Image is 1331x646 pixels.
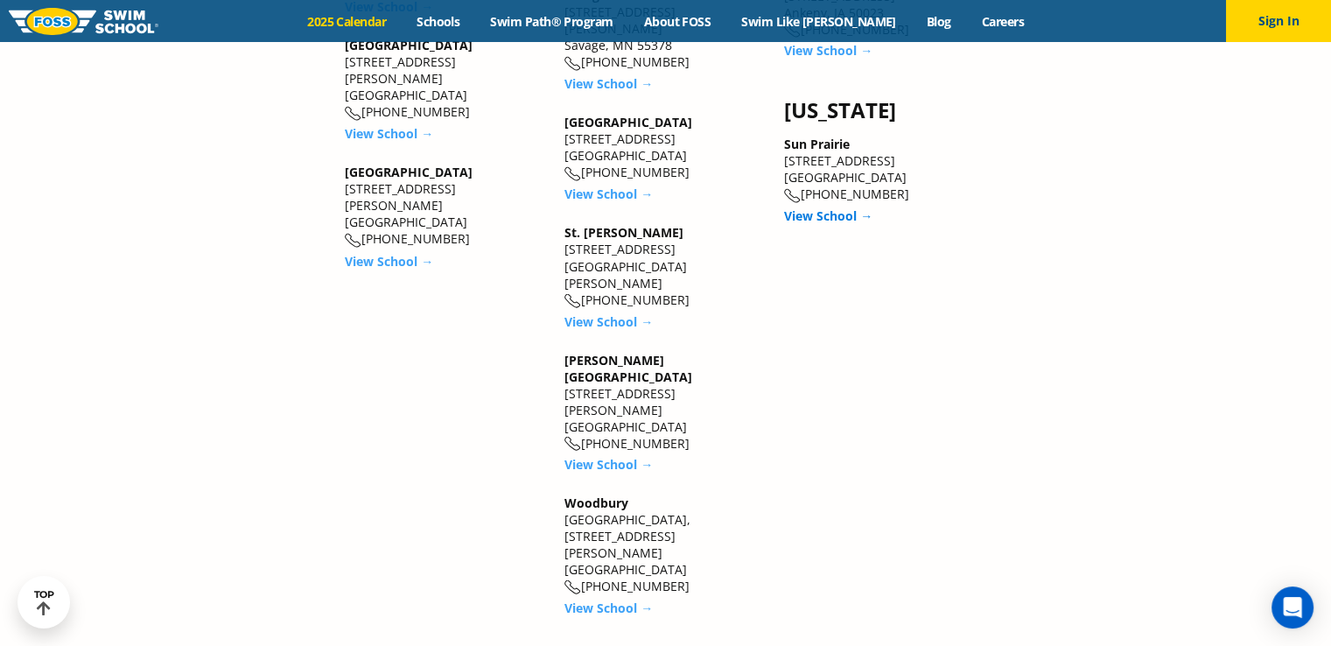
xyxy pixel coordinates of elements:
h4: [US_STATE] [784,98,986,123]
img: location-phone-o-icon.svg [564,436,581,451]
a: View School → [345,252,433,269]
div: [GEOGRAPHIC_DATA], [STREET_ADDRESS][PERSON_NAME] [GEOGRAPHIC_DATA] [PHONE_NUMBER] [564,494,767,594]
a: View School → [564,75,653,92]
a: About FOSS [628,13,726,30]
img: location-phone-o-icon.svg [345,106,361,121]
div: [STREET_ADDRESS] [PERSON_NAME][GEOGRAPHIC_DATA] [PHONE_NUMBER] [564,351,767,452]
a: Swim Like [PERSON_NAME] [726,13,912,30]
div: [STREET_ADDRESS] [GEOGRAPHIC_DATA] [PHONE_NUMBER] [564,114,767,181]
a: View School → [564,599,653,615]
img: location-phone-o-icon.svg [784,188,801,203]
img: location-phone-o-icon.svg [564,579,581,594]
a: Woodbury [564,494,628,510]
a: Sun Prairie [784,136,850,152]
div: [STREET_ADDRESS][PERSON_NAME] [GEOGRAPHIC_DATA] [PHONE_NUMBER] [345,164,547,248]
div: [STREET_ADDRESS] [GEOGRAPHIC_DATA] [PHONE_NUMBER] [784,136,986,203]
a: [GEOGRAPHIC_DATA] [345,37,473,53]
div: [STREET_ADDRESS] [GEOGRAPHIC_DATA][PERSON_NAME] [PHONE_NUMBER] [564,224,767,308]
a: View School → [784,42,872,59]
a: Swim Path® Program [475,13,628,30]
a: Schools [402,13,475,30]
img: location-phone-o-icon.svg [564,166,581,181]
img: location-phone-o-icon.svg [564,56,581,71]
a: View School → [564,455,653,472]
a: [PERSON_NAME][GEOGRAPHIC_DATA] [564,351,692,384]
img: FOSS Swim School Logo [9,8,158,35]
a: View School → [564,312,653,329]
div: [STREET_ADDRESS][PERSON_NAME] [GEOGRAPHIC_DATA] [PHONE_NUMBER] [345,37,547,121]
a: View School → [784,207,872,224]
div: Open Intercom Messenger [1271,586,1313,628]
img: location-phone-o-icon.svg [564,293,581,308]
a: View School → [345,125,433,142]
a: St. [PERSON_NAME] [564,224,683,241]
a: [GEOGRAPHIC_DATA] [564,114,692,130]
a: 2025 Calendar [292,13,402,30]
a: View School → [564,186,653,202]
div: TOP [34,589,54,616]
a: Careers [966,13,1039,30]
img: location-phone-o-icon.svg [345,233,361,248]
a: Blog [911,13,966,30]
a: [GEOGRAPHIC_DATA] [345,164,473,180]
